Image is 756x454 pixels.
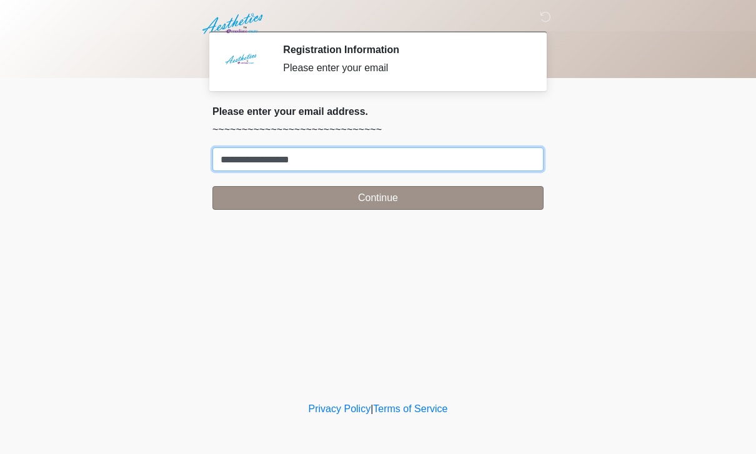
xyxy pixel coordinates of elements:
[222,44,259,81] img: Agent Avatar
[309,403,371,414] a: Privacy Policy
[371,403,373,414] a: |
[283,44,525,56] h2: Registration Information
[212,106,544,117] h2: Please enter your email address.
[283,61,525,76] div: Please enter your email
[212,122,544,137] p: ~~~~~~~~~~~~~~~~~~~~~~~~~~~~~
[200,9,268,38] img: Aesthetics by Emediate Cure Logo
[373,403,447,414] a: Terms of Service
[212,186,544,210] button: Continue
